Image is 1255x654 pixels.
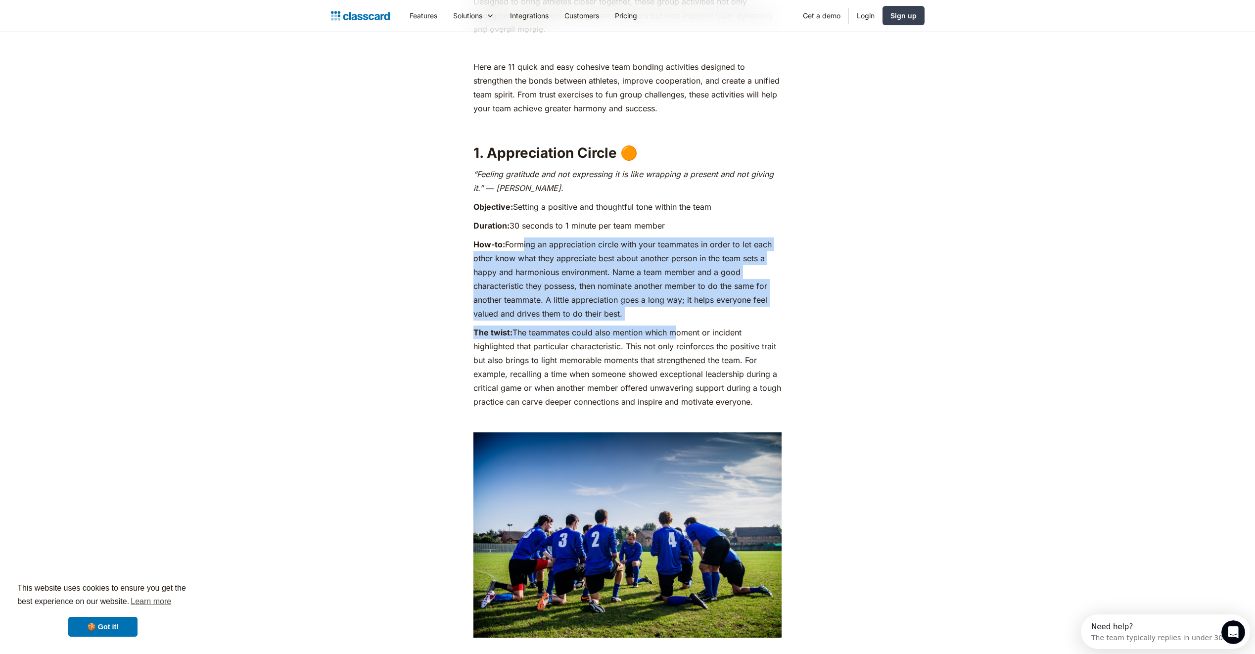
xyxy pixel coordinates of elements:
[473,221,510,231] strong: Duration:
[473,41,782,55] p: ‍
[473,144,638,161] strong: 1. Appreciation Circle 🟠
[883,6,925,25] a: Sign up
[331,9,390,23] a: home
[473,326,782,409] p: The teammates could also mention which moment or incident highlighted that particular characteris...
[502,4,557,27] a: Integrations
[68,617,138,637] a: dismiss cookie message
[890,10,917,21] div: Sign up
[402,4,445,27] a: Features
[453,10,482,21] div: Solutions
[129,594,173,609] a: learn more about cookies
[8,573,198,646] div: cookieconsent
[473,239,505,249] strong: How-to:
[473,414,782,427] p: ‍
[557,4,607,27] a: Customers
[473,219,782,233] p: 30 seconds to 1 minute per team member
[473,60,782,115] p: Here are 11 quick and easy cohesive team bonding activities designed to strengthen the bonds betw...
[4,4,178,31] div: Open Intercom Messenger
[1221,620,1245,644] iframe: Intercom live chat
[795,4,848,27] a: Get a demo
[445,4,502,27] div: Solutions
[10,16,149,27] div: The team typically replies in under 30m
[849,4,883,27] a: Login
[473,327,512,337] strong: The twist:
[473,120,782,134] p: ‍
[1081,614,1250,649] iframe: Intercom live chat discovery launcher
[473,237,782,321] p: Forming an appreciation circle with your teammates in order to let each other know what they appr...
[473,200,782,214] p: Setting a positive and thoughtful tone within the team
[473,432,782,638] img: a coach and his football team kneeling in a circle on a field
[10,8,149,16] div: Need help?
[473,169,774,193] em: “Feeling gratitude and not expressing it is like wrapping a present and not giving it.” ― [PERSON...
[17,582,188,609] span: This website uses cookies to ensure you get the best experience on our website.
[607,4,645,27] a: Pricing
[473,202,513,212] strong: Objective:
